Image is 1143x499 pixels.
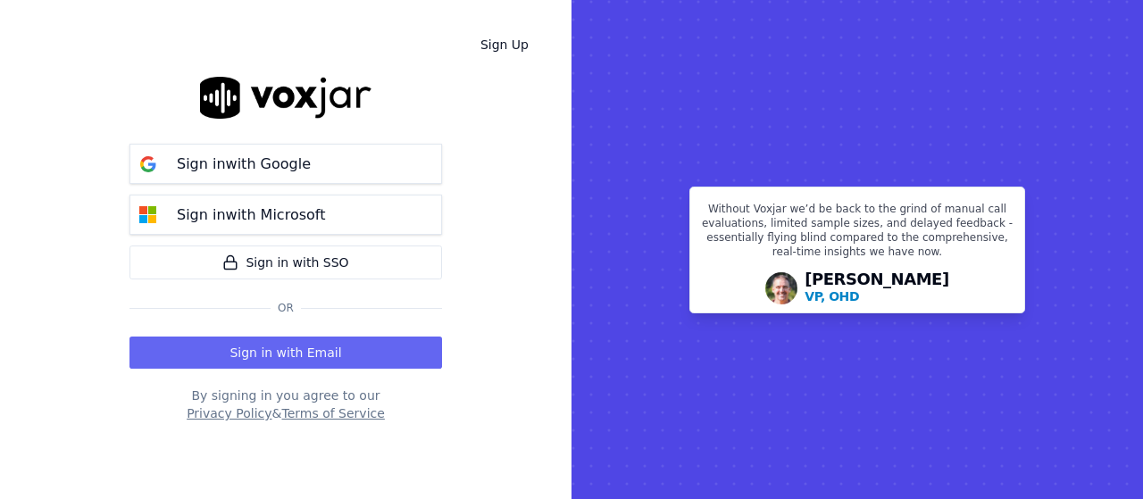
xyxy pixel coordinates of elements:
div: [PERSON_NAME] [805,271,949,305]
img: google Sign in button [130,146,166,182]
img: microsoft Sign in button [130,197,166,233]
img: logo [200,77,371,119]
button: Sign inwith Microsoft [129,195,442,235]
button: Sign in with Email [129,337,442,369]
p: VP, OHD [805,287,859,305]
div: By signing in you agree to our & [129,387,442,422]
img: Avatar [765,272,797,304]
button: Sign inwith Google [129,144,442,184]
button: Privacy Policy [187,404,271,422]
p: Sign in with Microsoft [177,204,325,226]
span: Or [271,301,301,315]
a: Sign in with SSO [129,245,442,279]
p: Sign in with Google [177,154,311,175]
a: Sign Up [466,29,543,61]
button: Terms of Service [281,404,384,422]
p: Without Voxjar we’d be back to the grind of manual call evaluations, limited sample sizes, and de... [701,202,1014,266]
